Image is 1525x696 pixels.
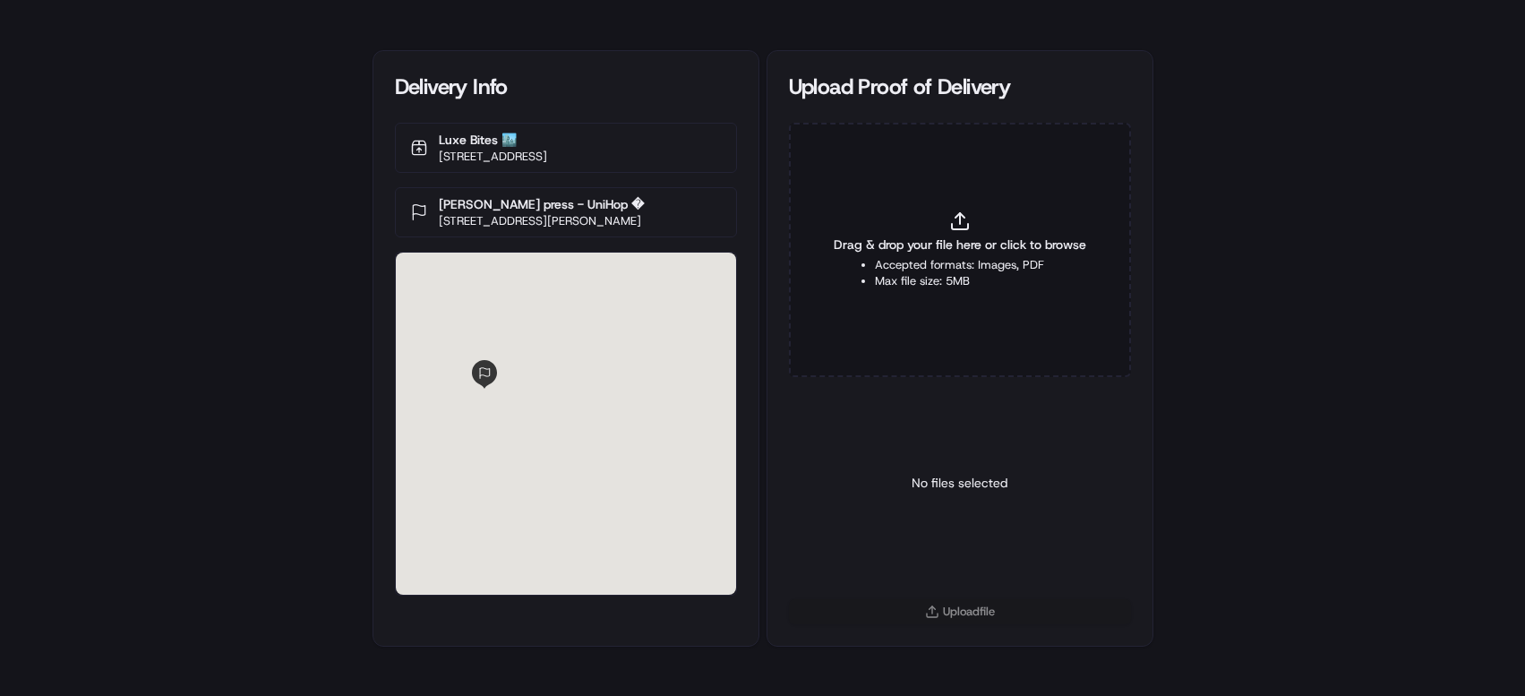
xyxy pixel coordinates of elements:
span: Drag & drop your file here or click to browse [834,236,1086,253]
p: [STREET_ADDRESS] [439,149,547,165]
div: Delivery Info [395,73,737,101]
p: [PERSON_NAME] press - UniHop � [439,195,644,213]
p: Luxe Bites 🏙️ [439,131,547,149]
div: Upload Proof of Delivery [789,73,1131,101]
p: [STREET_ADDRESS][PERSON_NAME] [439,213,644,229]
p: No files selected [912,474,1007,492]
li: Accepted formats: Images, PDF [875,257,1044,273]
li: Max file size: 5MB [875,273,1044,289]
